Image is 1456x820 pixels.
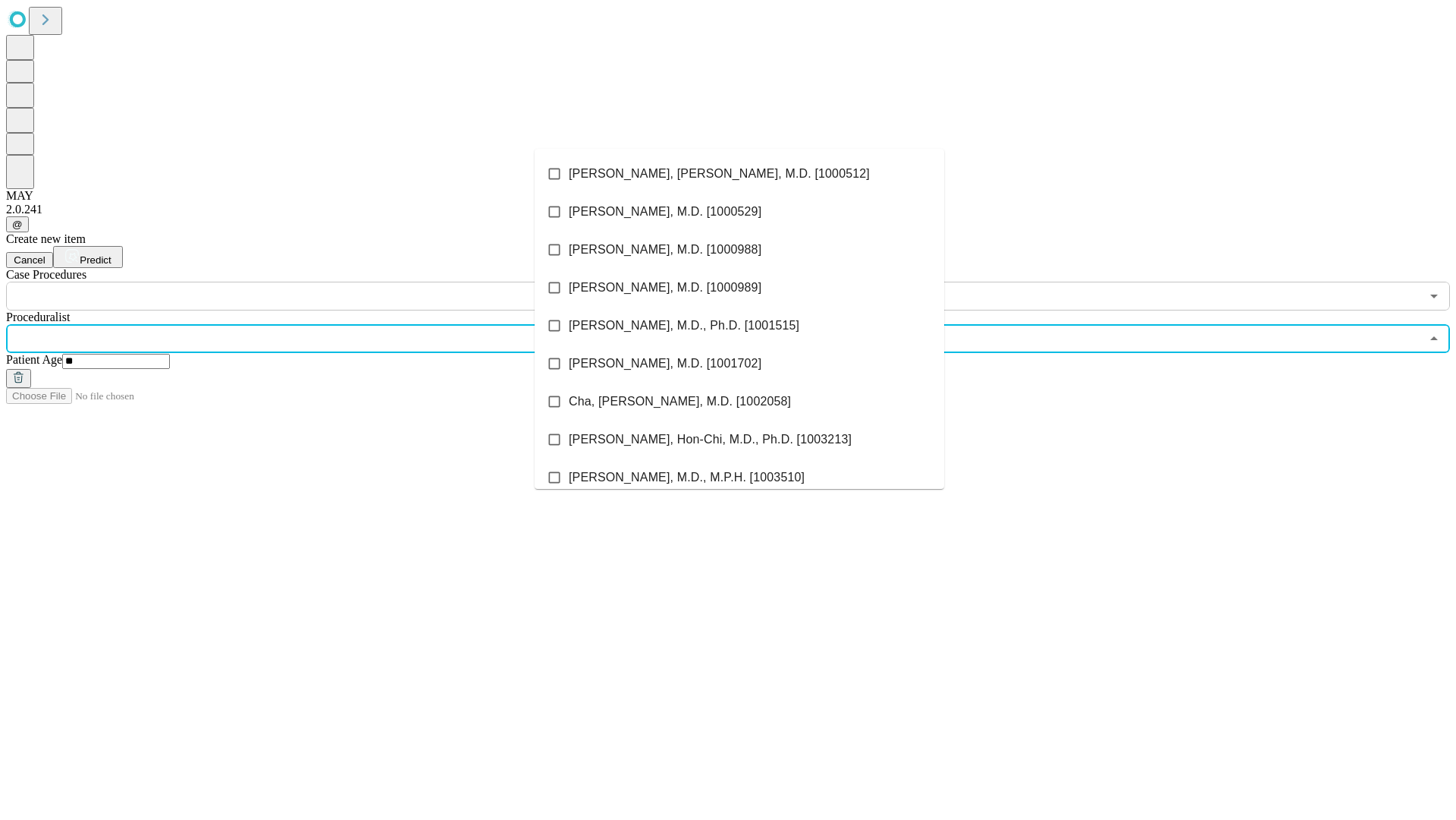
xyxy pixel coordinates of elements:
[14,254,45,266] span: Cancel
[569,279,761,297] span: [PERSON_NAME], M.D. [1000989]
[6,232,86,245] span: Create new item
[569,468,805,487] span: [PERSON_NAME], M.D., M.P.H. [1003510]
[80,254,111,266] span: Predict
[6,252,53,268] button: Cancel
[6,311,70,323] span: Proceduralist
[6,268,86,281] span: Scheduled Procedure
[6,353,62,366] span: Patient Age
[569,241,761,259] span: [PERSON_NAME], M.D. [1000988]
[12,219,23,230] span: @
[569,355,761,373] span: [PERSON_NAME], M.D. [1001702]
[6,189,1450,203] div: MAY
[1423,328,1445,349] button: Close
[6,203,1450,216] div: 2.0.241
[569,430,852,449] span: [PERSON_NAME], Hon-Chi, M.D., Ph.D. [1003213]
[569,165,870,183] span: [PERSON_NAME], [PERSON_NAME], M.D. [1000512]
[569,203,761,221] span: [PERSON_NAME], M.D. [1000529]
[1423,285,1445,307] button: Open
[53,246,123,268] button: Predict
[569,393,791,411] span: Cha, [PERSON_NAME], M.D. [1002058]
[569,317,799,335] span: [PERSON_NAME], M.D., Ph.D. [1001515]
[6,216,29,232] button: @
